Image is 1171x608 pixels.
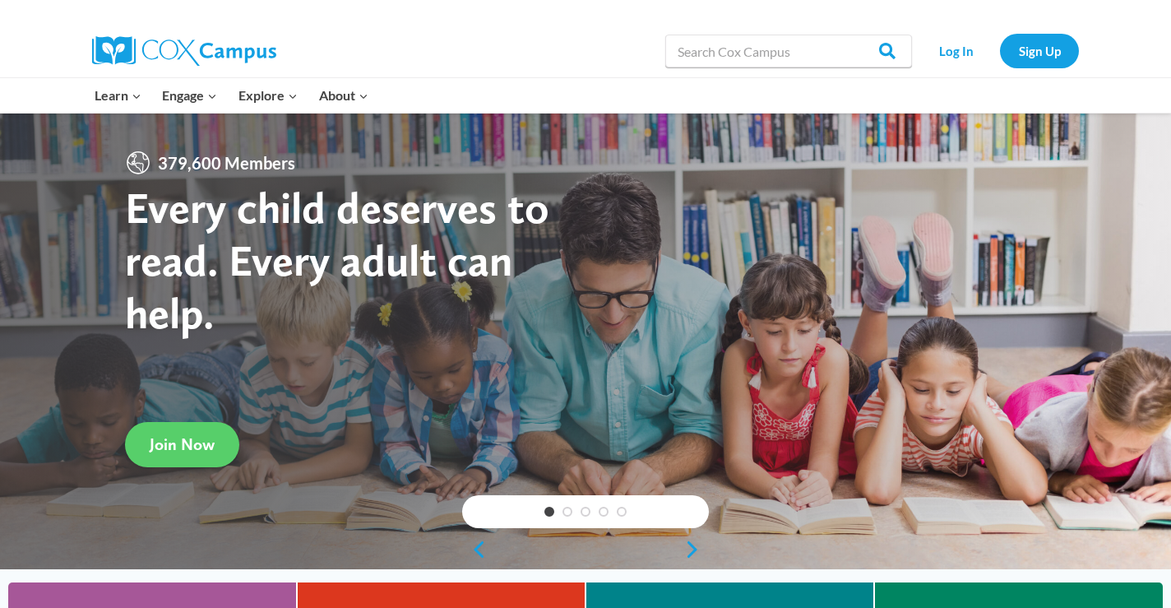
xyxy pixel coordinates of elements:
input: Search Cox Campus [665,35,912,67]
a: 1 [544,507,554,517]
a: Join Now [125,422,239,467]
span: Explore [238,85,298,106]
a: next [684,540,709,559]
span: About [319,85,368,106]
a: 3 [581,507,590,517]
a: 5 [617,507,627,517]
nav: Primary Navigation [84,78,378,113]
div: content slider buttons [462,533,709,566]
a: 2 [562,507,572,517]
span: Join Now [150,434,215,454]
a: previous [462,540,487,559]
span: Learn [95,85,141,106]
span: Engage [162,85,217,106]
span: 379,600 Members [151,150,302,176]
img: Cox Campus [92,36,276,66]
nav: Secondary Navigation [920,34,1079,67]
a: 4 [599,507,609,517]
strong: Every child deserves to read. Every adult can help. [125,181,549,338]
a: Sign Up [1000,34,1079,67]
a: Log In [920,34,992,67]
